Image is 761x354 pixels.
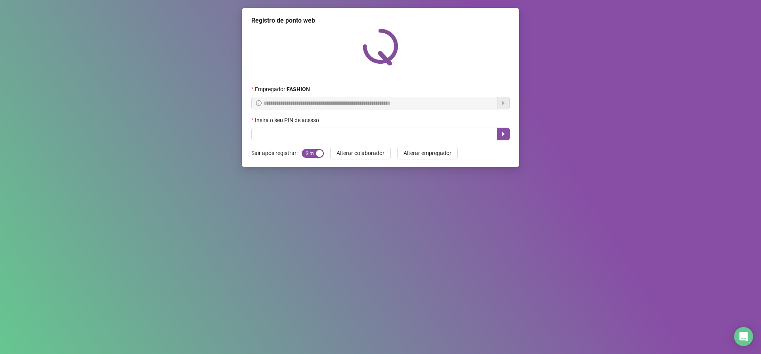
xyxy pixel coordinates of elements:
div: Open Intercom Messenger [734,327,753,346]
span: info-circle [256,100,262,106]
div: Registro de ponto web [251,16,510,25]
label: Insira o seu PIN de acesso [251,116,324,124]
label: Sair após registrar [251,147,302,159]
img: QRPoint [363,29,398,65]
span: Alterar colaborador [337,149,384,157]
button: Alterar colaborador [330,147,391,159]
span: caret-right [500,131,507,137]
button: Alterar empregador [397,147,458,159]
span: Empregador : [255,85,310,94]
strong: FASHION [287,86,310,92]
span: Alterar empregador [403,149,451,157]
